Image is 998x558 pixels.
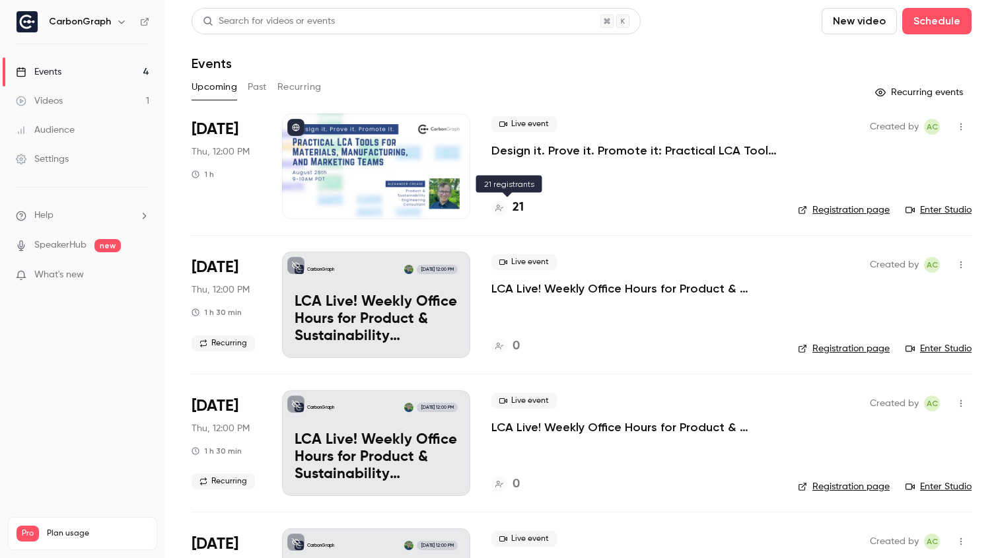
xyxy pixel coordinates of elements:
a: LCA Live! Weekly Office Hours for Product & Sustainability Innovators [491,281,777,296]
span: Live event [491,393,557,409]
a: LCA Live! Weekly Office Hours for Product & Sustainability InnovatorsCarbonGraphAlexander Crease[... [282,252,470,357]
span: Created by [870,257,919,273]
a: 0 [491,475,520,493]
span: Alexander Crease [924,257,940,273]
img: Alexander Crease [404,265,413,274]
span: [DATE] [192,534,238,555]
span: AC [927,257,938,273]
a: 0 [491,337,520,355]
h4: 21 [513,199,524,217]
h4: 0 [513,475,520,493]
p: CarbonGraph [307,404,334,411]
span: [DATE] [192,396,238,417]
span: new [94,239,121,252]
button: Past [248,77,267,98]
span: Plan usage [47,528,149,539]
span: AC [927,534,938,549]
div: 1 h [192,169,214,180]
div: 1 h 30 min [192,307,242,318]
span: What's new [34,268,84,282]
span: Created by [870,119,919,135]
p: Videos [17,541,42,553]
span: Recurring [192,473,255,489]
a: Enter Studio [906,480,972,493]
span: Alexander Crease [924,396,940,411]
div: Search for videos or events [203,15,335,28]
span: Live event [491,254,557,270]
span: Pro [17,526,39,541]
p: LCA Live! Weekly Office Hours for Product & Sustainability Innovators [295,432,458,483]
a: Registration page [798,203,890,217]
button: Schedule [902,8,972,34]
a: Registration page [798,342,890,355]
span: Live event [491,531,557,547]
span: Help [34,209,53,223]
img: Alexander Crease [404,541,413,550]
a: Registration page [798,480,890,493]
a: LCA Live! Weekly Office Hours for Product & Sustainability Innovators [491,419,777,435]
p: CarbonGraph [307,266,334,273]
span: 1 [127,543,130,551]
span: AC [927,119,938,135]
h4: 0 [513,337,520,355]
h6: CarbonGraph [49,15,111,28]
h1: Events [192,55,232,71]
span: AC [927,396,938,411]
span: [DATE] 12:00 PM [417,265,457,274]
span: Thu, 12:00 PM [192,283,250,296]
button: Recurring [277,77,322,98]
span: [DATE] 12:00 PM [417,541,457,550]
span: [DATE] 12:00 PM [417,403,457,412]
span: Alexander Crease [924,534,940,549]
div: Videos [16,94,63,108]
span: Alexander Crease [924,119,940,135]
img: CarbonGraph [17,11,38,32]
li: help-dropdown-opener [16,209,149,223]
a: Enter Studio [906,342,972,355]
span: [DATE] [192,119,238,140]
p: CarbonGraph [307,542,334,549]
span: Created by [870,396,919,411]
button: Upcoming [192,77,237,98]
div: Aug 28 Thu, 9:00 AM (America/Los Angeles) [192,114,261,219]
p: / 150 [127,541,149,553]
a: SpeakerHub [34,238,87,252]
div: Sep 4 Thu, 9:00 AM (America/Los Angeles) [192,252,261,357]
a: Design it. Prove it. Promote it: Practical LCA Tools for Materials, Manufacturing, and Marketing ... [491,143,777,158]
p: LCA Live! Weekly Office Hours for Product & Sustainability Innovators [295,294,458,345]
div: 1 h 30 min [192,446,242,456]
a: LCA Live! Weekly Office Hours for Product & Sustainability InnovatorsCarbonGraphAlexander Crease[... [282,390,470,496]
img: Alexander Crease [404,403,413,412]
div: Events [16,65,61,79]
span: Thu, 12:00 PM [192,422,250,435]
button: Recurring events [869,82,972,103]
span: Created by [870,534,919,549]
div: Sep 11 Thu, 9:00 AM (America/Los Angeles) [192,390,261,496]
div: Audience [16,123,75,137]
div: Settings [16,153,69,166]
button: New video [822,8,897,34]
span: Thu, 12:00 PM [192,145,250,158]
a: Enter Studio [906,203,972,217]
span: Recurring [192,335,255,351]
span: Live event [491,116,557,132]
span: [DATE] [192,257,238,278]
a: 21 [491,199,524,217]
